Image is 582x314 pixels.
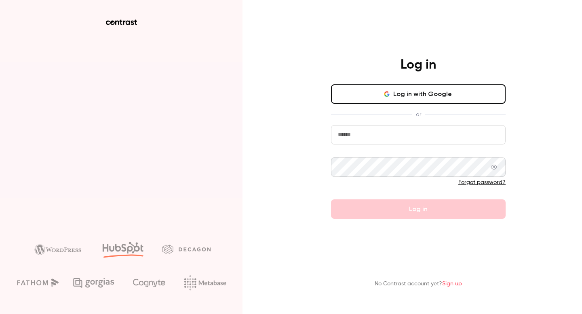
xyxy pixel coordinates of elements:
[458,180,506,185] a: Forgot password?
[401,57,436,73] h4: Log in
[442,281,462,287] a: Sign up
[375,280,462,288] p: No Contrast account yet?
[331,84,506,104] button: Log in with Google
[162,245,211,253] img: decagon
[412,110,425,119] span: or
